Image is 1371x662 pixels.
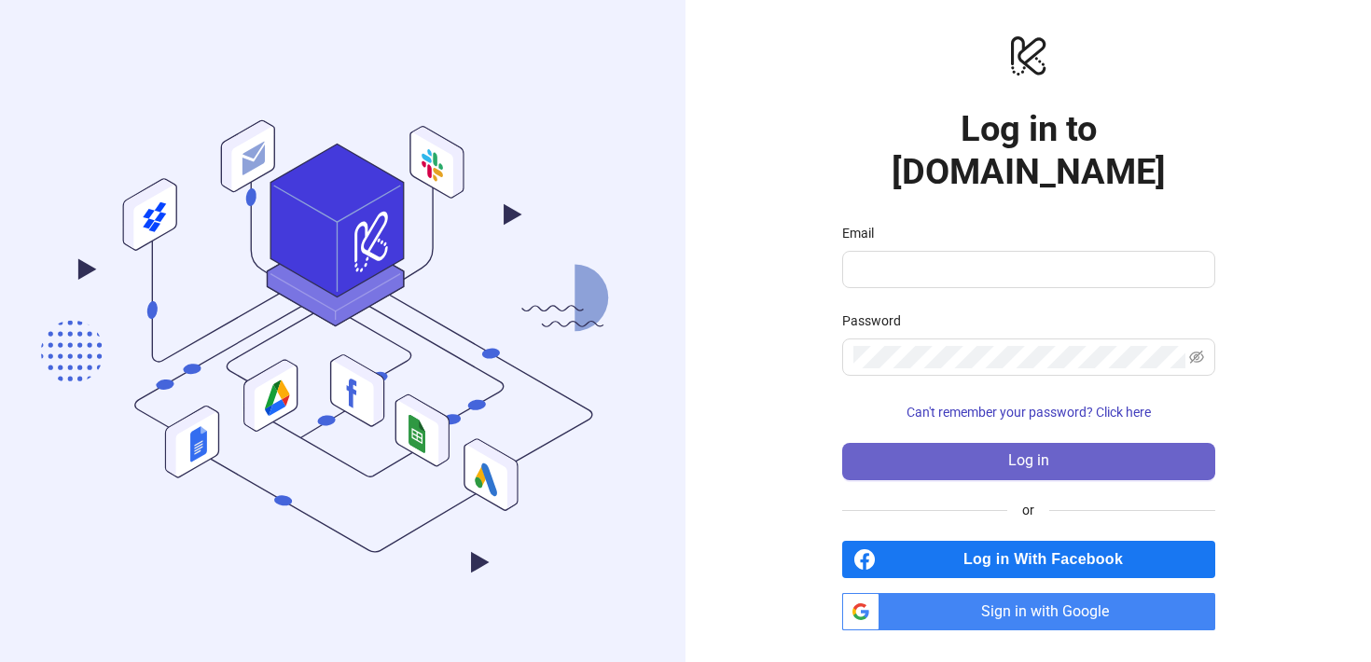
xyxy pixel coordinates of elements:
[842,107,1215,193] h1: Log in to [DOMAIN_NAME]
[842,541,1215,578] a: Log in With Facebook
[842,405,1215,420] a: Can't remember your password? Click here
[1189,350,1204,365] span: eye-invisible
[1008,452,1049,469] span: Log in
[907,405,1151,420] span: Can't remember your password? Click here
[842,443,1215,480] button: Log in
[883,541,1215,578] span: Log in With Facebook
[887,593,1215,630] span: Sign in with Google
[842,593,1215,630] a: Sign in with Google
[853,258,1200,281] input: Email
[853,346,1185,368] input: Password
[842,223,886,243] label: Email
[842,310,913,331] label: Password
[842,398,1215,428] button: Can't remember your password? Click here
[1007,500,1049,520] span: or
